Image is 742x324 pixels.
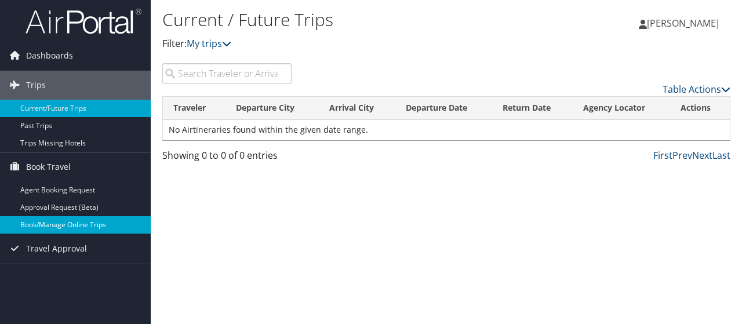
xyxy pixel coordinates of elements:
[225,97,319,119] th: Departure City: activate to sort column ascending
[163,119,730,140] td: No Airtineraries found within the given date range.
[26,41,73,70] span: Dashboards
[647,17,719,30] span: [PERSON_NAME]
[653,149,672,162] a: First
[162,148,292,168] div: Showing 0 to 0 of 0 entries
[162,37,541,52] p: Filter:
[573,97,670,119] th: Agency Locator: activate to sort column ascending
[26,71,46,100] span: Trips
[26,152,71,181] span: Book Travel
[692,149,712,162] a: Next
[26,8,141,35] img: airportal-logo.png
[187,37,231,50] a: My trips
[639,6,730,41] a: [PERSON_NAME]
[26,234,87,263] span: Travel Approval
[663,83,730,96] a: Table Actions
[492,97,573,119] th: Return Date: activate to sort column ascending
[163,97,225,119] th: Traveler: activate to sort column ascending
[162,8,541,32] h1: Current / Future Trips
[670,97,730,119] th: Actions
[319,97,396,119] th: Arrival City: activate to sort column ascending
[672,149,692,162] a: Prev
[712,149,730,162] a: Last
[395,97,492,119] th: Departure Date: activate to sort column descending
[162,63,292,84] input: Search Traveler or Arrival City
